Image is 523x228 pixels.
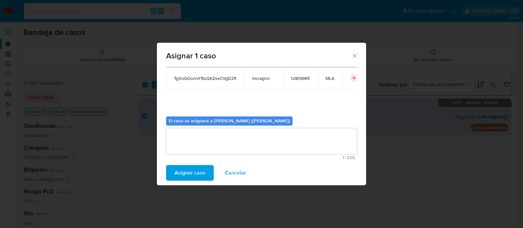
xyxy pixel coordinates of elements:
[351,53,357,58] button: Cerrar ventana
[350,74,358,82] button: icon-button
[216,165,255,181] button: Cancelar
[157,43,366,185] div: assign-modal
[326,75,334,81] span: MLA
[175,166,205,180] span: Asignar caso
[168,156,355,160] span: Máximo 500 caracteres
[252,75,275,81] span: mcragno
[166,52,351,60] span: Asignar 1 caso
[166,165,214,181] button: Asignar caso
[291,75,310,81] span: 12819965
[169,117,290,124] b: El caso se asignará a [PERSON_NAME] ([PERSON_NAME])
[225,166,246,180] span: Cancelar
[174,75,236,81] span: TgXoGOunvYBsQKZxxCVgD2ft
